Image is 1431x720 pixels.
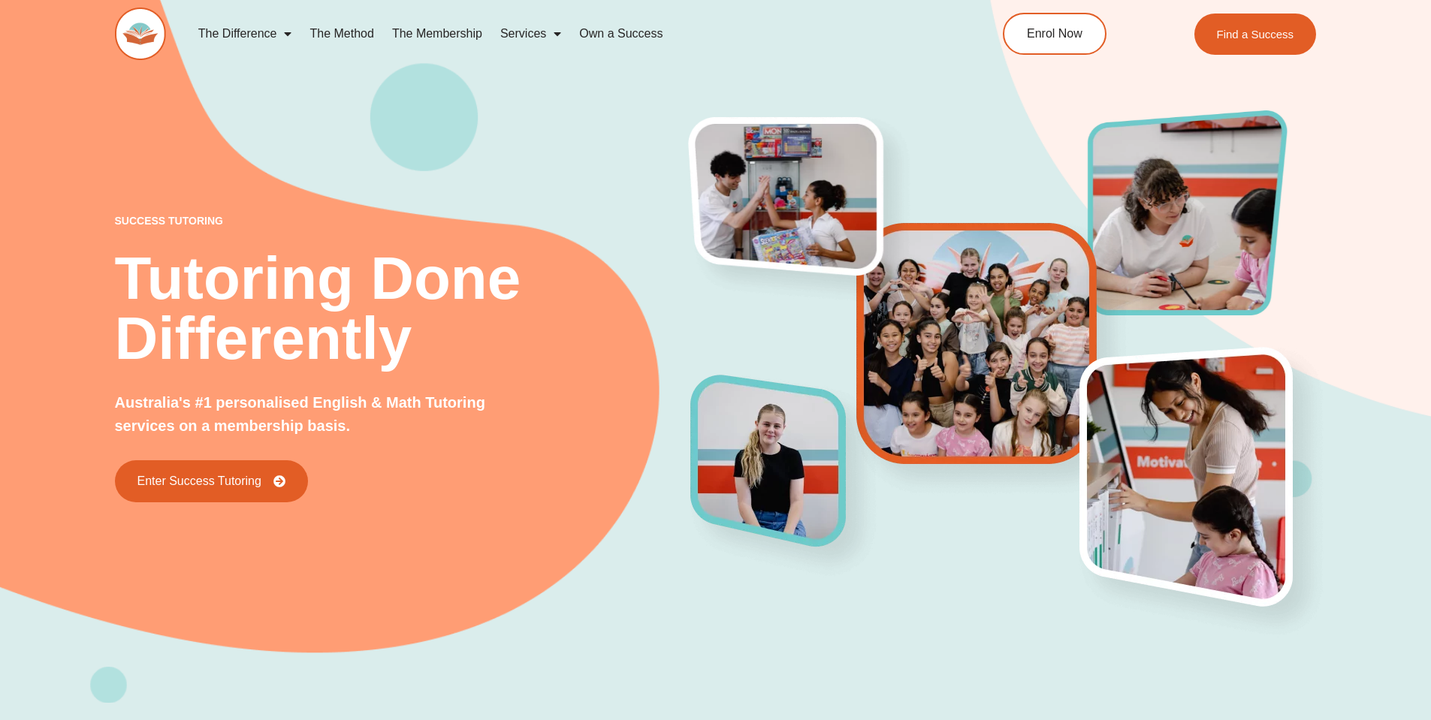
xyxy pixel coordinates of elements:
[115,249,692,369] h2: Tutoring Done Differently
[115,460,308,502] a: Enter Success Tutoring
[1194,14,1317,55] a: Find a Success
[1217,29,1294,40] span: Find a Success
[189,17,301,51] a: The Difference
[383,17,491,51] a: The Membership
[189,17,934,51] nav: Menu
[491,17,570,51] a: Services
[115,215,692,226] p: success tutoring
[115,391,536,438] p: Australia's #1 personalised English & Math Tutoring services on a membership basis.
[1027,28,1082,40] span: Enrol Now
[300,17,382,51] a: The Method
[137,475,261,487] span: Enter Success Tutoring
[570,17,672,51] a: Own a Success
[1003,13,1106,55] a: Enrol Now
